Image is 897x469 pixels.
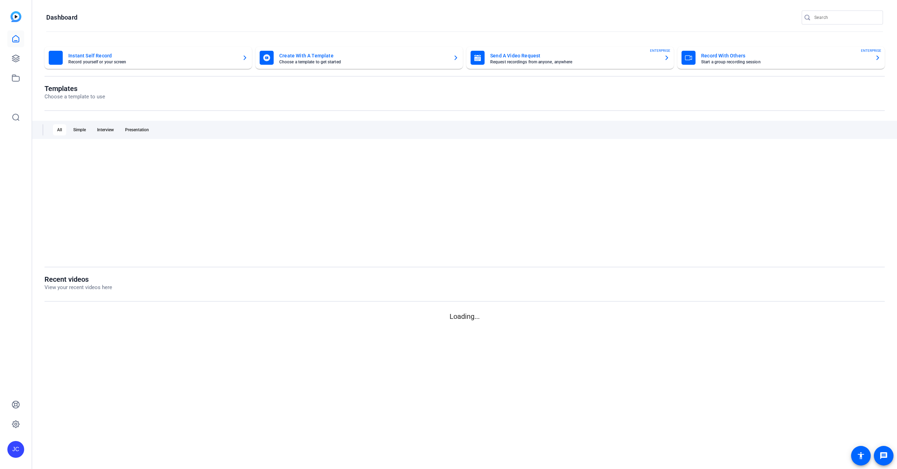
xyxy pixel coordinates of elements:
mat-card-subtitle: Start a group recording session [701,60,869,64]
mat-card-subtitle: Request recordings from anyone, anywhere [490,60,658,64]
p: Choose a template to use [44,93,105,101]
div: Presentation [121,124,153,135]
mat-card-title: Send A Video Request [490,51,658,60]
h1: Templates [44,84,105,93]
div: All [53,124,66,135]
button: Instant Self RecordRecord yourself or your screen [44,47,252,69]
div: JC [7,441,24,458]
span: ENTERPRISE [650,48,670,53]
p: Loading... [44,311,885,322]
button: Record With OthersStart a group recording sessionENTERPRISE [677,47,885,69]
span: ENTERPRISE [861,48,881,53]
div: Interview [93,124,118,135]
h1: Recent videos [44,275,112,283]
p: View your recent videos here [44,283,112,292]
mat-card-subtitle: Choose a template to get started [279,60,447,64]
div: Simple [69,124,90,135]
mat-icon: message [879,451,888,460]
mat-card-title: Create With A Template [279,51,447,60]
mat-card-subtitle: Record yourself or your screen [68,60,237,64]
mat-icon: accessibility [857,451,865,460]
img: blue-gradient.svg [11,11,21,22]
mat-card-title: Instant Self Record [68,51,237,60]
h1: Dashboard [46,13,77,22]
mat-card-title: Record With Others [701,51,869,60]
button: Create With A TemplateChoose a template to get started [255,47,463,69]
input: Search [814,13,877,22]
button: Send A Video RequestRequest recordings from anyone, anywhereENTERPRISE [466,47,674,69]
